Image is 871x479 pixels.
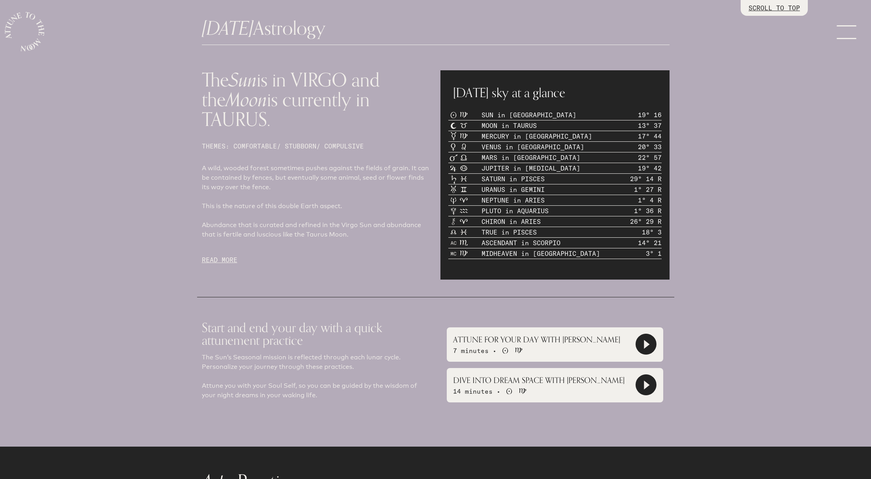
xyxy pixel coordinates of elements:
p: MOON in TAURUS [482,121,537,130]
p: JUPITER in [MEDICAL_DATA] [482,163,580,173]
p: A wild, wooded forest sometimes pushes against the fields of grain. It can be contained by fences... [202,163,431,192]
p: MERCURY in [GEOGRAPHIC_DATA] [482,131,592,141]
span: 14 minutes • [453,387,500,395]
p: VENUS in [GEOGRAPHIC_DATA] [482,142,584,152]
p: URANUS in GEMINI [482,185,545,194]
span: 7 minutes • [453,347,497,355]
h1: Start and end your day with a quick attunement practice [202,315,431,353]
p: The Sun’s Seasonal mission is reflected through each lunar cycle. Personalize your journey throug... [202,353,431,400]
span: Moon [226,85,267,116]
p: 14° 21 [638,238,662,248]
span: [DATE] [202,13,253,44]
p: Abundance that is curated and refined in the Virgo Sun and abundance that is fertile and luscious... [202,220,431,239]
p: 18° 3 [642,227,662,237]
h1: The is in VIRGO and the is currently in TAURUS. [202,70,431,129]
p: ASCENDANT in SCORPIO [482,238,561,248]
p: PLUTO in AQUARIUS [482,206,549,216]
p: 13° 37 [638,121,662,130]
p: 20° 33 [638,142,662,152]
p: 1° 27 R [634,185,662,194]
p: CHIRON in ARIES [482,217,541,226]
p: 26° 29 R [630,217,662,226]
p: 1° 4 R [638,195,662,205]
p: 17° 44 [638,131,662,141]
p: MARS in [GEOGRAPHIC_DATA] [482,153,580,162]
h2: [DATE] sky at a glance [453,83,657,102]
p: This is the nature of this double Earth aspect. [202,201,431,211]
p: READ MORE [202,255,431,265]
p: 22° 57 [638,153,662,162]
p: 19° 42 [638,163,662,173]
p: 19° 16 [638,110,662,120]
span: Sun [229,65,257,96]
div: THEMES: COMFORTABLE/ STUBBORN/ COMPULSIVE [202,141,431,151]
p: SATURN in PISCES [482,174,545,184]
h1: Astrology [202,19,670,38]
p: SUN in [GEOGRAPHIC_DATA] [482,110,576,120]
p: 3° 1 [646,249,662,258]
p: DIVE INTO DREAM SPACE WITH [PERSON_NAME] [453,374,625,386]
p: 1° 36 R [634,206,662,216]
p: ATTUNE FOR YOUR DAY WITH [PERSON_NAME] [453,334,620,346]
p: TRUE in PISCES [482,227,537,237]
p: MIDHEAVEN in [GEOGRAPHIC_DATA] [482,249,600,258]
p: 29° 14 R [630,174,662,184]
p: SCROLL TO TOP [749,3,800,13]
p: NEPTUNE in ARIES [482,195,545,205]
